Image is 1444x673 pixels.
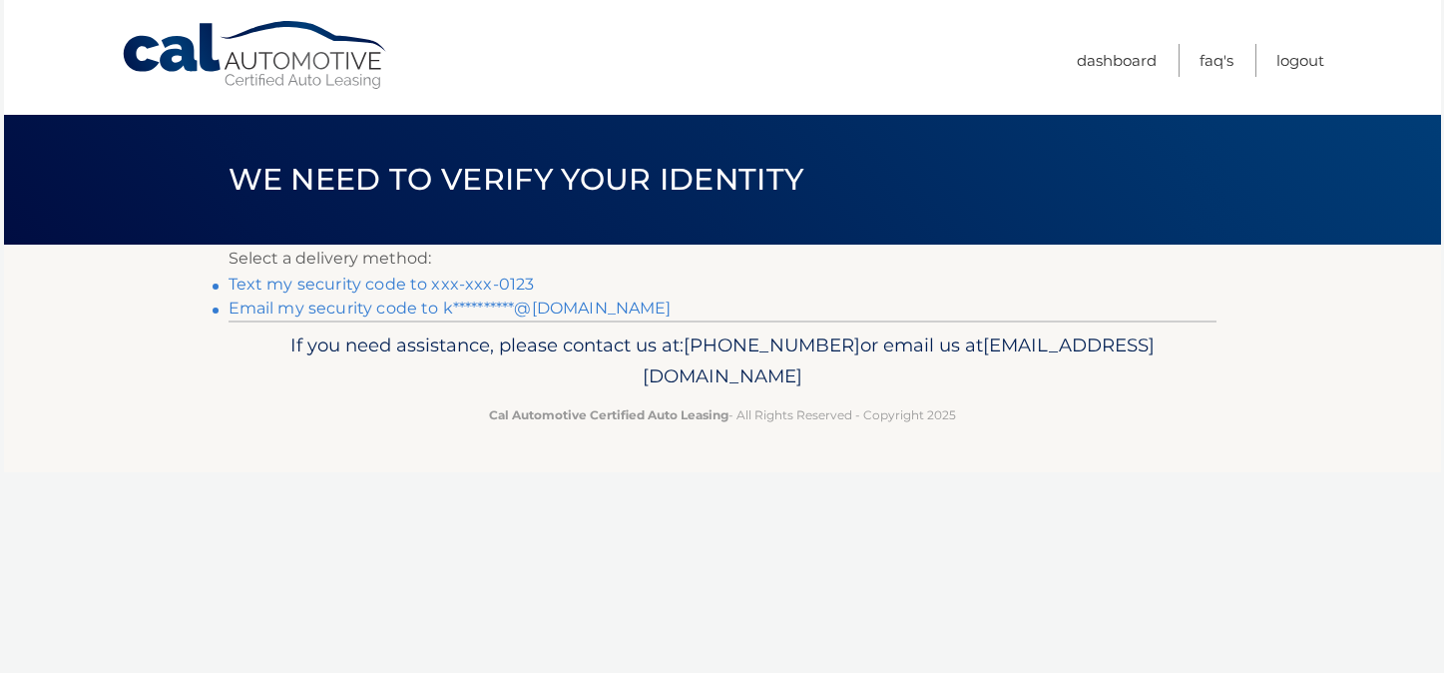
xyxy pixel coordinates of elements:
[121,20,390,91] a: Cal Automotive
[1077,44,1157,77] a: Dashboard
[1276,44,1324,77] a: Logout
[684,334,860,356] span: [PHONE_NUMBER]
[229,299,672,318] a: Email my security code to k**********@[DOMAIN_NAME]
[241,404,1203,425] p: - All Rights Reserved - Copyright 2025
[241,330,1203,393] p: If you need assistance, please contact us at: or email us at
[229,245,1216,273] p: Select a delivery method:
[1200,44,1233,77] a: FAQ's
[489,407,728,422] strong: Cal Automotive Certified Auto Leasing
[229,275,535,294] a: Text my security code to xxx-xxx-0123
[229,161,804,198] span: We need to verify your identity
